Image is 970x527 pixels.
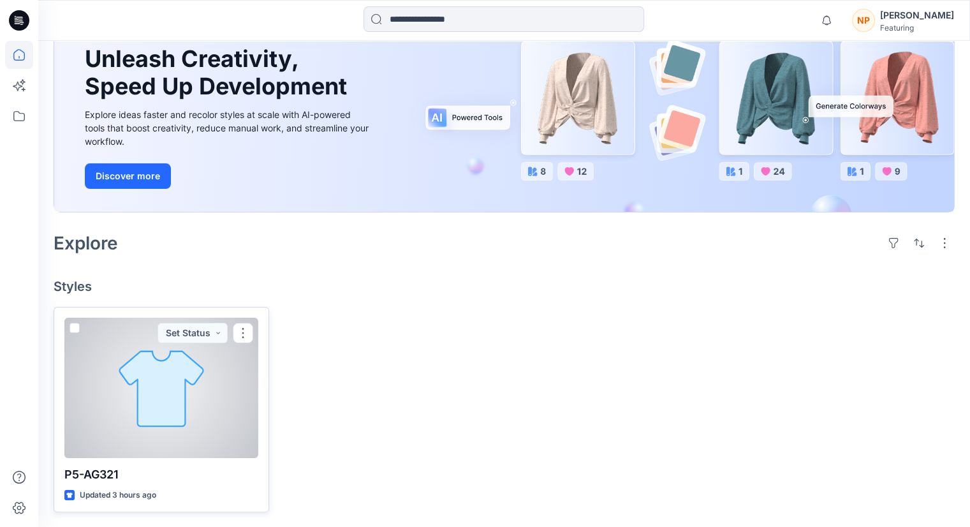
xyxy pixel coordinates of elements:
p: P5-AG321 [64,466,258,484]
h2: Explore [54,233,118,253]
h1: Unleash Creativity, Speed Up Development [85,45,353,100]
button: Discover more [85,163,171,189]
div: NP [852,9,875,32]
a: P5-AG321 [64,318,258,458]
p: Updated 3 hours ago [80,489,156,502]
div: Featuring [880,23,954,33]
h4: Styles [54,279,955,294]
div: Explore ideas faster and recolor styles at scale with AI-powered tools that boost creativity, red... [85,108,372,148]
a: Discover more [85,163,372,189]
div: [PERSON_NAME] [880,8,954,23]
